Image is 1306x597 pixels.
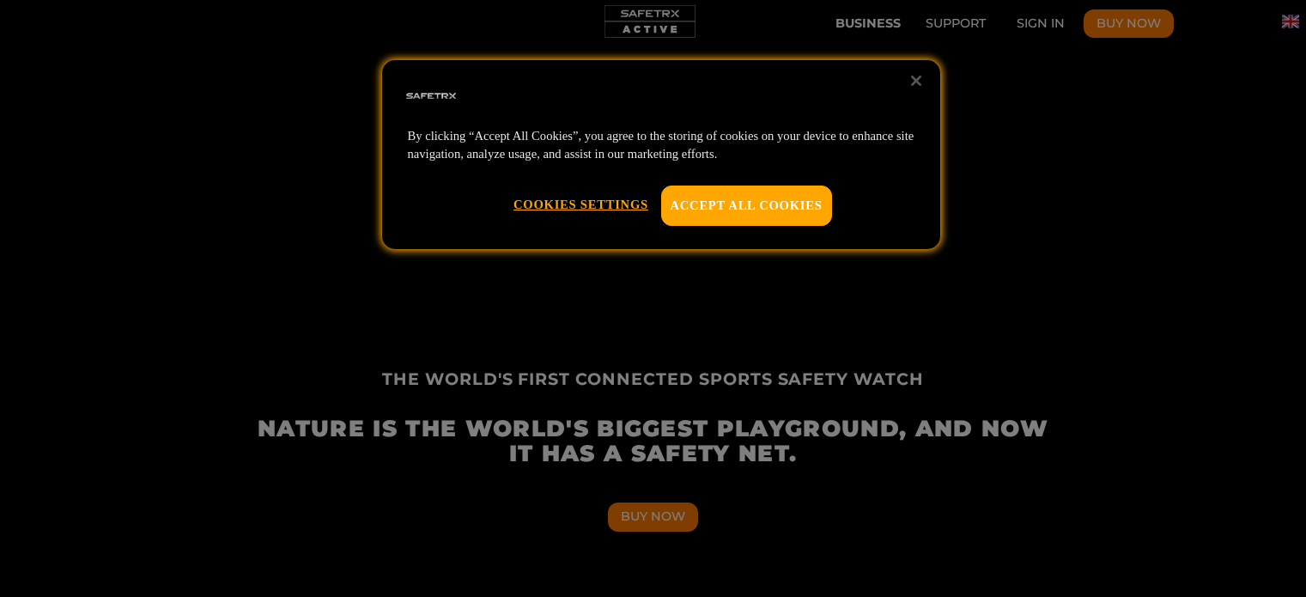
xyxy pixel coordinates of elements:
[661,186,832,225] button: Accept All Cookies
[513,186,648,223] button: Cookies Settings
[382,60,940,249] div: Privacy
[897,62,935,100] button: Close
[408,127,914,165] p: By clicking “Accept All Cookies”, you agree to the storing of cookies on your device to enhance s...
[404,69,459,124] img: Safe Tracks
